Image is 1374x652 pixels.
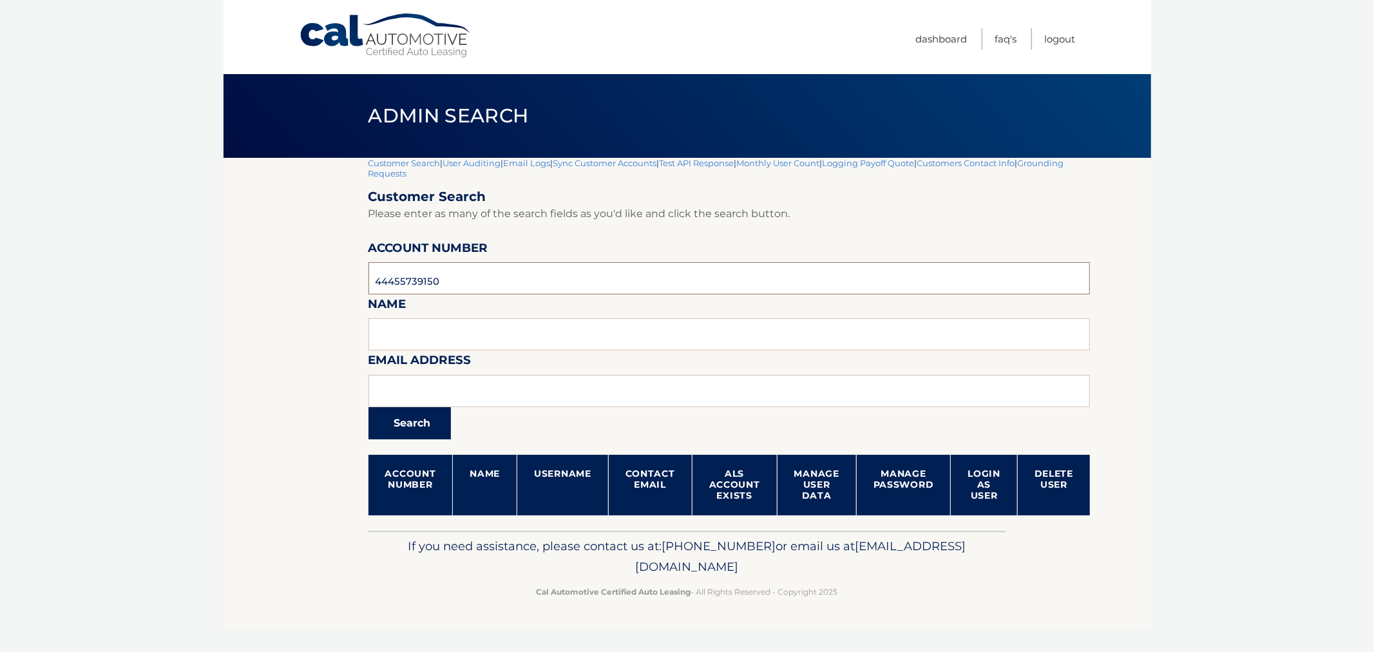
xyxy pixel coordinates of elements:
a: Test API Response [660,158,734,168]
label: Name [368,294,406,318]
p: If you need assistance, please contact us at: or email us at [377,536,998,577]
a: Grounding Requests [368,158,1064,178]
strong: Cal Automotive Certified Auto Leasing [537,587,691,597]
th: Login as User [951,455,1018,515]
a: Logging Payoff Quote [823,158,915,168]
label: Email Address [368,350,472,374]
div: | | | | | | | | [368,158,1091,531]
p: - All Rights Reserved - Copyright 2025 [377,585,998,599]
a: FAQ's [995,28,1017,50]
span: Admin Search [368,104,529,128]
th: Name [453,455,517,515]
th: ALS Account Exists [692,455,777,515]
a: Sync Customer Accounts [553,158,657,168]
span: [EMAIL_ADDRESS][DOMAIN_NAME] [636,539,966,574]
label: Account Number [368,238,488,262]
p: Please enter as many of the search fields as you'd like and click the search button. [368,205,1091,223]
th: Manage Password [856,455,951,515]
th: Contact Email [608,455,692,515]
a: Logout [1045,28,1076,50]
a: Monthly User Count [737,158,820,168]
a: Customer Search [368,158,441,168]
a: Dashboard [916,28,968,50]
span: [PHONE_NUMBER] [662,539,776,553]
h2: Customer Search [368,189,1091,205]
th: Delete User [1017,455,1090,515]
a: User Auditing [443,158,501,168]
a: Email Logs [504,158,551,168]
a: Customers Contact Info [917,158,1015,168]
a: Cal Automotive [299,13,473,59]
th: Account Number [368,455,453,515]
th: Username [517,455,609,515]
button: Search [368,407,451,439]
th: Manage User Data [777,455,856,515]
